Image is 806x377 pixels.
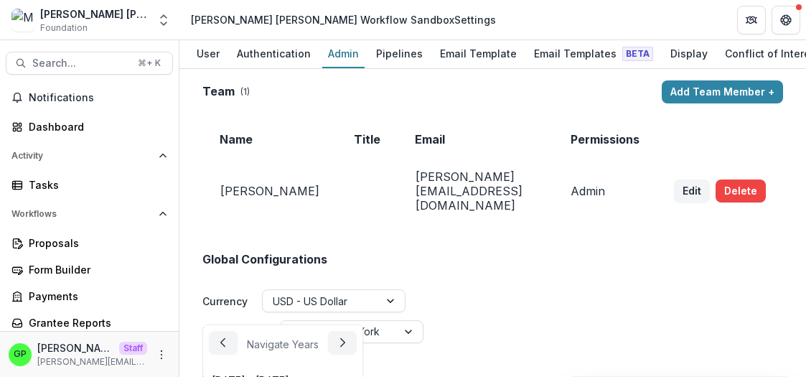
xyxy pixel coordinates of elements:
[11,151,153,161] span: Activity
[674,180,710,203] button: Edit
[185,9,502,30] nav: breadcrumb
[665,43,713,64] div: Display
[29,315,161,330] div: Grantee Reports
[202,121,337,158] td: Name
[6,115,173,139] a: Dashboard
[662,80,783,103] button: Add Team Member +
[202,294,248,309] label: Currency
[29,119,161,134] div: Dashboard
[6,86,173,109] button: Notifications
[622,47,653,61] span: Beta
[370,43,428,64] div: Pipelines
[6,144,173,167] button: Open Activity
[337,121,398,158] td: Title
[11,9,34,32] img: Mary Reynolds Babcock Workflow Sandbox
[398,158,553,224] td: [PERSON_NAME][EMAIL_ADDRESS][DOMAIN_NAME]
[40,22,88,34] span: Foundation
[11,209,153,219] span: Workflows
[32,57,129,70] span: Search...
[37,340,113,355] p: [PERSON_NAME]
[231,40,317,68] a: Authentication
[434,40,523,68] a: Email Template
[716,180,766,203] button: Delete
[202,85,235,98] h2: Team
[6,173,173,197] a: Tasks
[6,311,173,335] a: Grantee Reports
[772,6,800,34] button: Get Help
[231,43,317,64] div: Authentication
[6,52,173,75] button: Search...
[6,203,173,225] button: Open Workflows
[153,346,170,363] button: More
[29,92,167,104] span: Notifications
[191,43,225,64] div: User
[191,40,225,68] a: User
[665,40,713,68] a: Display
[154,6,174,34] button: Open entity switcher
[29,236,161,251] div: Proposals
[528,40,659,68] a: Email Templates Beta
[29,177,161,192] div: Tasks
[398,121,553,158] td: Email
[434,43,523,64] div: Email Template
[202,253,327,266] h2: Global Configurations
[247,337,319,354] p: Navigate Years
[119,342,147,355] p: Staff
[202,158,337,224] td: [PERSON_NAME]
[40,6,148,22] div: [PERSON_NAME] [PERSON_NAME] Workflow Sandbox
[6,284,173,308] a: Payments
[553,158,657,224] td: Admin
[29,289,161,304] div: Payments
[528,43,659,64] div: Email Templates
[37,355,147,368] p: [PERSON_NAME][EMAIL_ADDRESS][DOMAIN_NAME]
[322,43,365,64] div: Admin
[29,262,161,277] div: Form Builder
[6,231,173,255] a: Proposals
[14,350,27,359] div: Griffin Perry
[737,6,766,34] button: Partners
[553,121,657,158] td: Permissions
[240,85,250,98] p: ( 1 )
[191,12,496,27] div: [PERSON_NAME] [PERSON_NAME] Workflow Sandbox Settings
[370,40,428,68] a: Pipelines
[322,40,365,68] a: Admin
[135,55,164,71] div: ⌘ + K
[6,258,173,281] a: Form Builder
